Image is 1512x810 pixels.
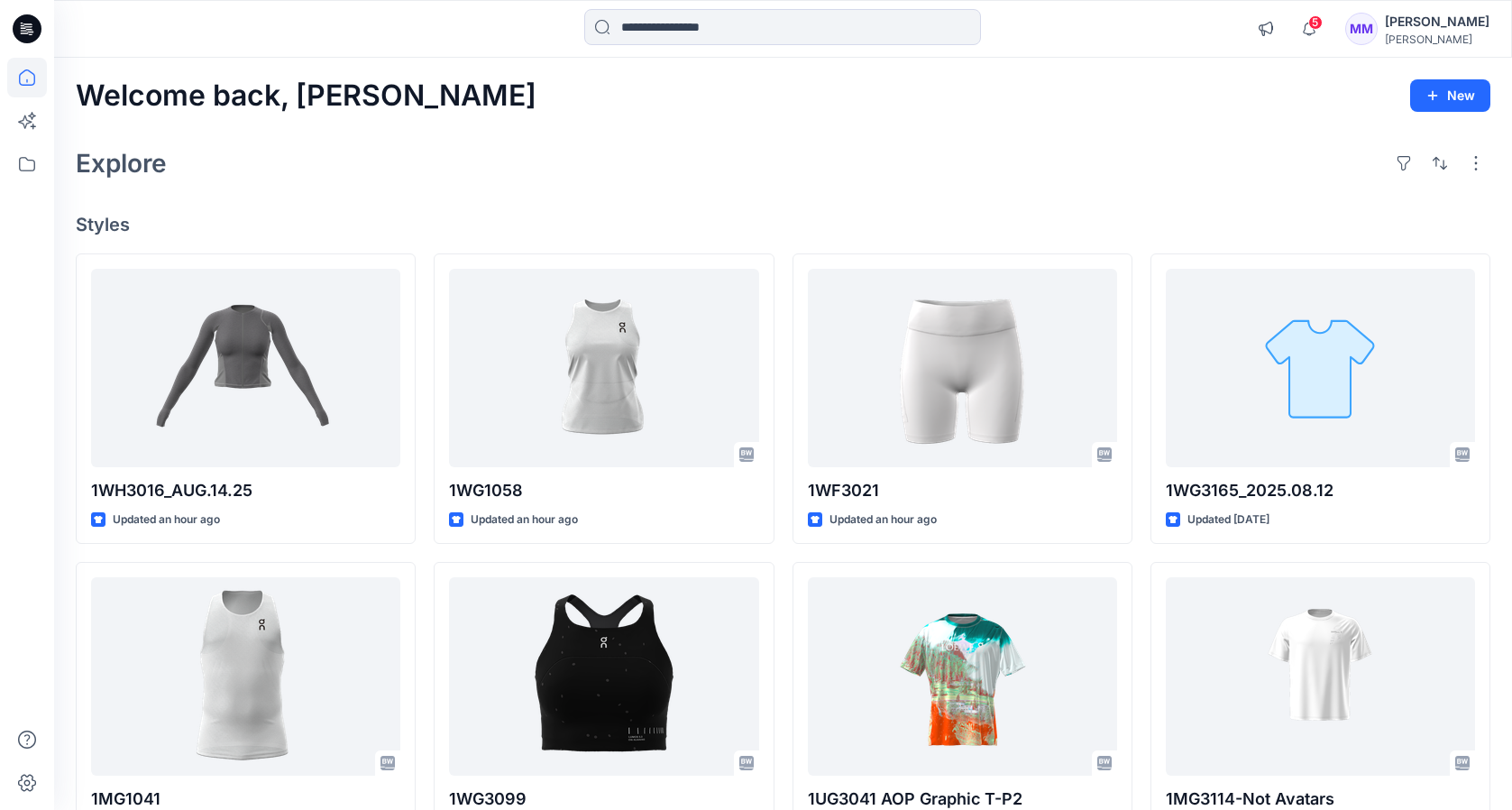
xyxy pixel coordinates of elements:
[449,269,758,467] a: 1WG1058
[113,511,220,529] p: Updated an hour ago
[76,79,536,113] h2: Welcome back, [PERSON_NAME]
[471,511,578,529] p: Updated an hour ago
[91,269,400,467] a: 1WH3016_AUG.14.25
[829,511,937,529] p: Updated an hour ago
[1166,478,1475,503] p: 1WG3165_2025.08.12
[1187,511,1269,529] p: Updated [DATE]
[76,149,167,178] h2: Explore
[1385,32,1489,46] div: [PERSON_NAME]
[91,577,400,776] a: 1MG1041
[1345,13,1378,45] div: MM
[449,478,758,503] p: 1WG1058
[76,214,1490,235] h4: Styles
[449,577,758,776] a: 1WG3099
[808,269,1117,467] a: 1WF3021
[1166,577,1475,776] a: 1MG3114-Not Avatars
[1410,79,1490,112] button: New
[808,478,1117,503] p: 1WF3021
[1308,15,1323,30] span: 5
[1166,269,1475,467] a: 1WG3165_2025.08.12
[91,478,400,503] p: 1WH3016_AUG.14.25
[1385,11,1489,32] div: [PERSON_NAME]
[808,577,1117,776] a: 1UG3041 AOP Graphic T-P2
